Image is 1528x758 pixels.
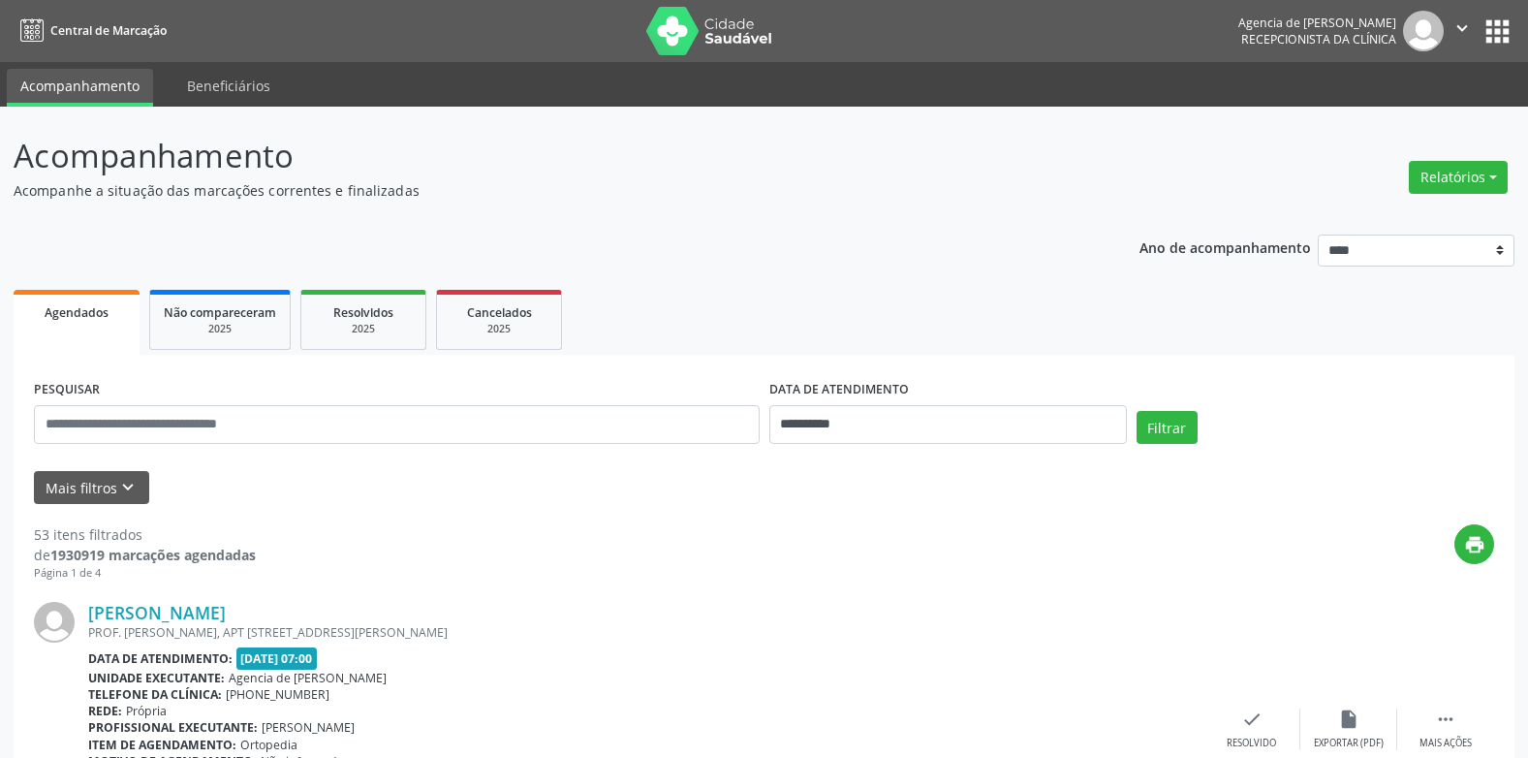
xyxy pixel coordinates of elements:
i: check [1241,709,1263,730]
strong: 1930919 marcações agendadas [50,546,256,564]
div: Resolvido [1227,737,1276,750]
i:  [1451,17,1473,39]
span: Própria [126,703,167,719]
button: Relatórios [1409,161,1508,194]
b: Telefone da clínica: [88,686,222,703]
a: Acompanhamento [7,69,153,107]
span: Recepcionista da clínica [1241,31,1396,47]
b: Profissional executante: [88,719,258,736]
a: [PERSON_NAME] [88,602,226,623]
a: Central de Marcação [14,15,167,47]
i: keyboard_arrow_down [117,477,139,498]
b: Item de agendamento: [88,737,236,753]
div: Página 1 de 4 [34,565,256,582]
span: [DATE] 07:00 [236,647,318,670]
span: Não compareceram [164,304,276,321]
div: 53 itens filtrados [34,524,256,545]
img: img [1403,11,1444,51]
button:  [1444,11,1481,51]
p: Acompanhamento [14,132,1064,180]
p: Ano de acompanhamento [1139,235,1311,259]
div: 2025 [315,322,412,336]
div: 2025 [451,322,547,336]
b: Unidade executante: [88,670,225,686]
span: Agencia de [PERSON_NAME] [229,670,387,686]
i: print [1464,534,1485,555]
button: print [1454,524,1494,564]
button: apps [1481,15,1514,48]
a: Beneficiários [173,69,284,103]
label: DATA DE ATENDIMENTO [769,375,909,405]
div: Mais ações [1419,737,1472,750]
label: PESQUISAR [34,375,100,405]
span: Central de Marcação [50,22,167,39]
span: Cancelados [467,304,532,321]
div: PROF. [PERSON_NAME], APT [STREET_ADDRESS][PERSON_NAME] [88,624,1203,641]
button: Mais filtroskeyboard_arrow_down [34,471,149,505]
i:  [1435,709,1456,730]
span: Ortopedia [240,737,297,753]
div: Exportar (PDF) [1314,737,1384,750]
div: 2025 [164,322,276,336]
b: Rede: [88,703,122,719]
span: Resolvidos [333,304,393,321]
i: insert_drive_file [1338,709,1359,730]
div: de [34,545,256,565]
button: Filtrar [1137,411,1198,444]
b: Data de atendimento: [88,650,233,667]
p: Acompanhe a situação das marcações correntes e finalizadas [14,180,1064,201]
span: Agendados [45,304,109,321]
span: [PERSON_NAME] [262,719,355,736]
span: [PHONE_NUMBER] [226,686,329,703]
img: img [34,602,75,643]
div: Agencia de [PERSON_NAME] [1238,15,1396,31]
